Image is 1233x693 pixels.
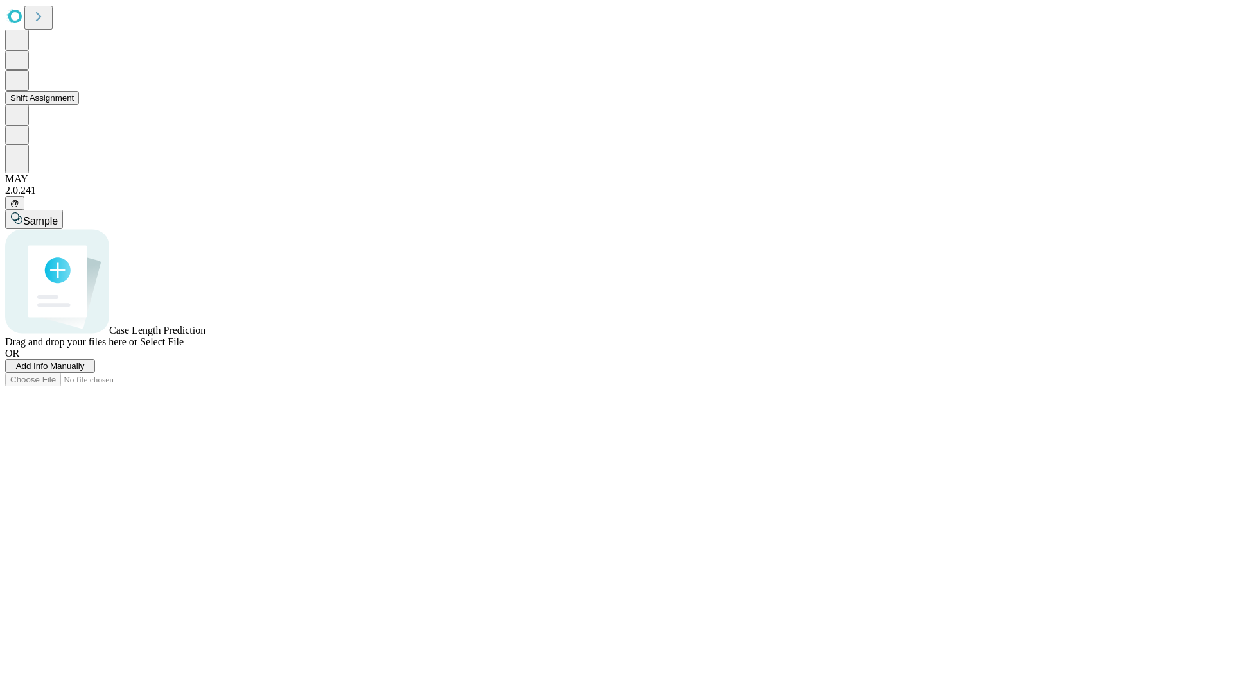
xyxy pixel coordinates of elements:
[5,91,79,105] button: Shift Assignment
[16,361,85,371] span: Add Info Manually
[23,216,58,227] span: Sample
[5,210,63,229] button: Sample
[5,196,24,210] button: @
[5,173,1228,185] div: MAY
[5,185,1228,196] div: 2.0.241
[5,359,95,373] button: Add Info Manually
[5,348,19,359] span: OR
[140,336,184,347] span: Select File
[109,325,205,336] span: Case Length Prediction
[5,336,137,347] span: Drag and drop your files here or
[10,198,19,208] span: @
